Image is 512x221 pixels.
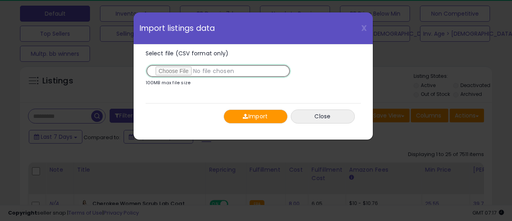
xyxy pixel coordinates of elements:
[361,22,367,34] span: X
[224,109,288,124] button: Import
[146,81,191,85] p: 100MB max file size
[146,49,229,57] span: Select file (CSV format only)
[291,109,355,124] button: Close
[140,24,215,32] span: Import listings data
